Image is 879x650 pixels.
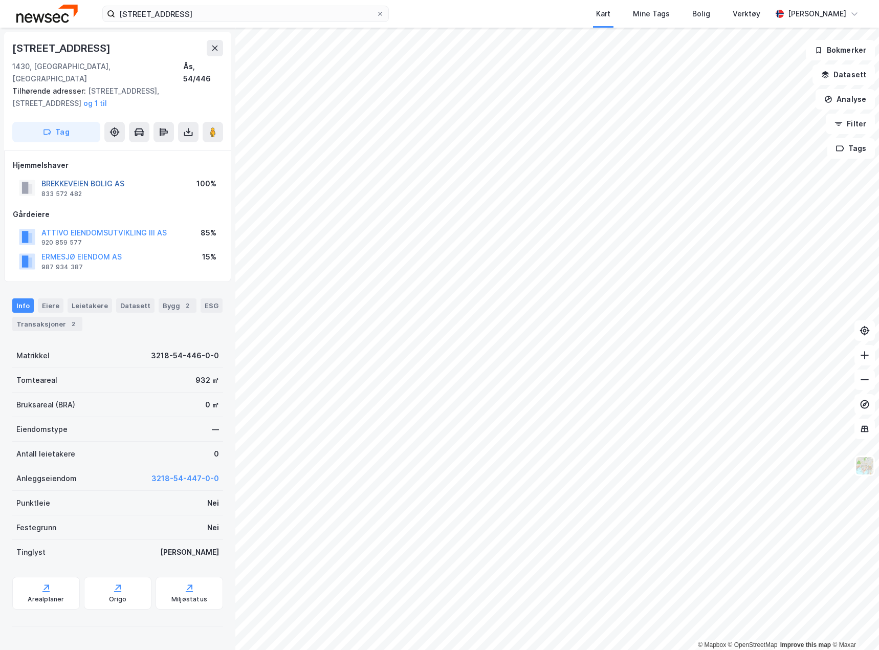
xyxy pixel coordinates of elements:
input: Søk på adresse, matrikkel, gårdeiere, leietakere eller personer [115,6,376,21]
div: Arealplaner [28,595,64,603]
span: Tilhørende adresser: [12,86,88,95]
div: 2 [182,300,192,311]
div: 932 ㎡ [195,374,219,386]
div: Mine Tags [633,8,670,20]
div: Bygg [159,298,196,313]
div: 1430, [GEOGRAPHIC_DATA], [GEOGRAPHIC_DATA] [12,60,183,85]
button: Datasett [812,64,875,85]
div: 0 ㎡ [205,399,219,411]
div: Tinglyst [16,546,46,558]
div: 15% [202,251,216,263]
div: Info [12,298,34,313]
div: Anleggseiendom [16,472,77,485]
div: [PERSON_NAME] [160,546,219,558]
img: Z [855,456,874,475]
div: Nei [207,522,219,534]
div: Transaksjoner [12,317,82,331]
a: OpenStreetMap [728,641,778,648]
div: 2 [68,319,78,329]
div: Gårdeiere [13,208,223,221]
button: Bokmerker [806,40,875,60]
div: 920 859 577 [41,239,82,247]
div: Origo [109,595,127,603]
div: Tomteareal [16,374,57,386]
div: Leietakere [68,298,112,313]
button: Filter [826,114,875,134]
div: 833 572 482 [41,190,82,198]
div: [PERSON_NAME] [788,8,846,20]
div: Antall leietakere [16,448,75,460]
div: Hjemmelshaver [13,159,223,171]
div: Bolig [692,8,710,20]
div: Eiendomstype [16,423,68,436]
div: 100% [196,178,216,190]
div: Verktøy [733,8,760,20]
button: 3218-54-447-0-0 [151,472,219,485]
div: Matrikkel [16,350,50,362]
div: 3218-54-446-0-0 [151,350,219,362]
img: newsec-logo.f6e21ccffca1b3a03d2d.png [16,5,78,23]
div: Punktleie [16,497,50,509]
div: [STREET_ADDRESS], [STREET_ADDRESS] [12,85,215,110]
a: Mapbox [698,641,726,648]
div: ESG [201,298,223,313]
div: Eiere [38,298,63,313]
div: Bruksareal (BRA) [16,399,75,411]
div: — [212,423,219,436]
iframe: Chat Widget [828,601,879,650]
button: Tags [827,138,875,159]
div: 85% [201,227,216,239]
div: [STREET_ADDRESS] [12,40,113,56]
button: Analyse [816,89,875,110]
button: Tag [12,122,100,142]
a: Improve this map [780,641,831,648]
div: Kart [596,8,610,20]
div: Festegrunn [16,522,56,534]
div: Nei [207,497,219,509]
div: Ås, 54/446 [183,60,223,85]
div: Datasett [116,298,155,313]
div: 0 [214,448,219,460]
div: Miljøstatus [171,595,207,603]
div: 987 934 387 [41,263,83,271]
